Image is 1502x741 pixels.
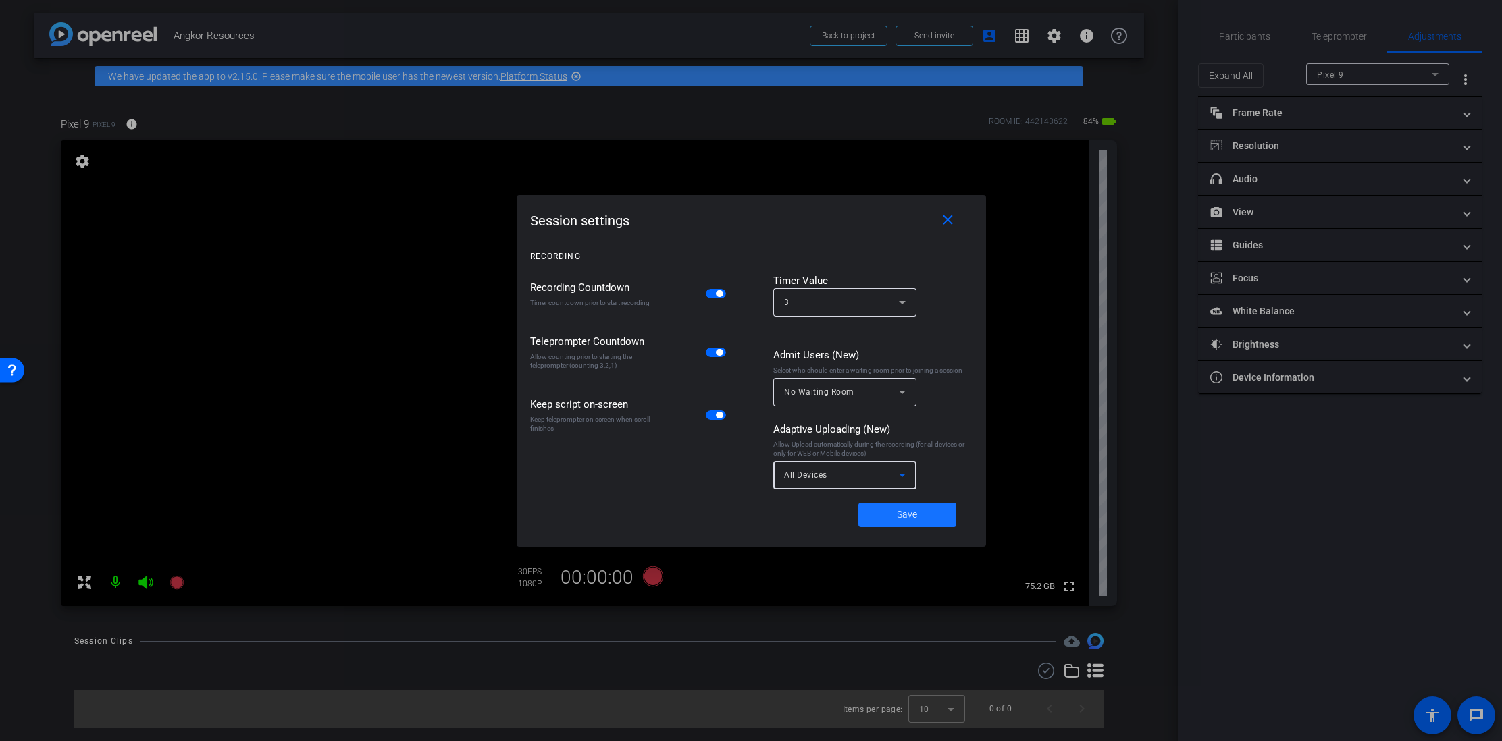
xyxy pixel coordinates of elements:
[784,387,854,397] span: No Waiting Room
[773,348,973,362] div: Admit Users (New)
[773,366,973,375] div: Select who should enter a waiting room prior to joining a session
[530,352,655,370] div: Allow counting prior to starting the teleprompter (counting 3,2,1)
[530,334,655,349] div: Teleprompter Countdown
[939,212,956,229] mat-icon: close
[773,422,973,437] div: Adaptive Uploading (New)
[773,273,973,288] div: Timer Value
[784,298,789,307] span: 3
[530,250,581,263] div: RECORDING
[530,397,655,412] div: Keep script on-screen
[530,209,973,233] div: Session settings
[784,470,827,480] span: All Devices
[530,415,655,433] div: Keep teleprompter on screen when scroll finishes
[858,503,956,527] button: Save
[530,298,655,307] div: Timer countdown prior to start recording
[530,240,973,273] openreel-title-line: RECORDING
[530,280,655,295] div: Recording Countdown
[773,440,973,458] div: Allow Upload automatically during the recording (for all devices or only for WEB or Mobile devices)
[897,507,917,522] span: Save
